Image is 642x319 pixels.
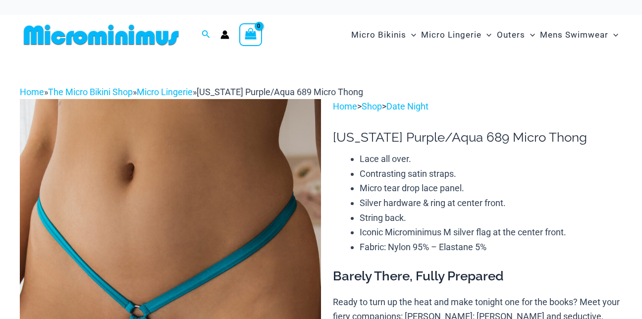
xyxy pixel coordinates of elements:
[220,30,229,39] a: Account icon link
[481,22,491,48] span: Menu Toggle
[386,101,428,111] a: Date Night
[537,20,621,50] a: Mens SwimwearMenu ToggleMenu Toggle
[540,22,608,48] span: Mens Swimwear
[406,22,416,48] span: Menu Toggle
[202,29,211,41] a: Search icon link
[362,101,382,111] a: Shop
[197,87,363,97] span: [US_STATE] Purple/Aqua 689 Micro Thong
[419,20,494,50] a: Micro LingerieMenu ToggleMenu Toggle
[239,23,262,46] a: View Shopping Cart, empty
[360,152,622,166] li: Lace all over.
[333,99,622,114] p: > >
[349,20,419,50] a: Micro BikinisMenu ToggleMenu Toggle
[360,211,622,225] li: String back.
[333,101,357,111] a: Home
[497,22,525,48] span: Outers
[494,20,537,50] a: OutersMenu ToggleMenu Toggle
[351,22,406,48] span: Micro Bikinis
[347,18,622,52] nav: Site Navigation
[360,240,622,255] li: Fabric: Nylon 95% – Elastane 5%
[48,87,133,97] a: The Micro Bikini Shop
[360,225,622,240] li: Iconic Microminimus M silver flag at the center front.
[608,22,618,48] span: Menu Toggle
[20,24,183,46] img: MM SHOP LOGO FLAT
[333,268,622,285] h3: Barely There, Fully Prepared
[360,166,622,181] li: Contrasting satin straps.
[360,181,622,196] li: Micro tear drop lace panel.
[20,87,363,97] span: » » »
[333,130,622,145] h1: [US_STATE] Purple/Aqua 689 Micro Thong
[137,87,193,97] a: Micro Lingerie
[20,87,44,97] a: Home
[421,22,481,48] span: Micro Lingerie
[525,22,535,48] span: Menu Toggle
[360,196,622,211] li: Silver hardware & ring at center front.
